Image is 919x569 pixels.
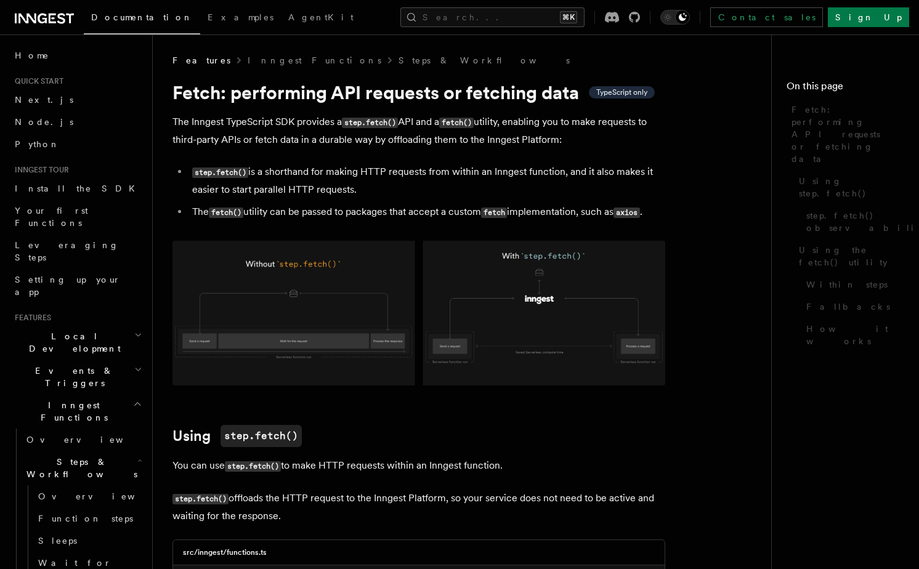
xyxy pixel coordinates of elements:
[787,79,904,99] h4: On this page
[22,456,137,480] span: Steps & Workflows
[10,89,145,111] a: Next.js
[22,429,145,451] a: Overview
[787,99,904,170] a: Fetch: performing API requests or fetching data
[481,208,507,218] code: fetch
[15,117,73,127] span: Node.js
[288,12,354,22] span: AgentKit
[33,485,145,507] a: Overview
[188,203,665,221] li: The utility can be passed to packages that accept a custom implementation, such as .
[172,425,302,447] a: Usingstep.fetch()
[10,44,145,67] a: Home
[248,54,381,67] a: Inngest Functions
[710,7,823,27] a: Contact sales
[281,4,361,33] a: AgentKit
[188,163,665,198] li: is a shorthand for making HTTP requests from within an Inngest function, and it also makes it eas...
[806,301,890,313] span: Fallbacks
[10,365,134,389] span: Events & Triggers
[38,536,77,546] span: Sleeps
[801,273,904,296] a: Within steps
[799,175,904,200] span: Using step.fetch()
[22,451,145,485] button: Steps & Workflows
[33,507,145,530] a: Function steps
[183,547,267,557] h3: src/inngest/functions.ts
[399,54,570,67] a: Steps & Workflows
[15,275,121,297] span: Setting up your app
[91,12,193,22] span: Documentation
[38,514,133,523] span: Function steps
[15,139,60,149] span: Python
[806,323,904,347] span: How it works
[439,118,474,128] code: fetch()
[400,7,585,27] button: Search...⌘K
[791,103,904,165] span: Fetch: performing API requests or fetching data
[26,435,153,445] span: Overview
[15,184,142,193] span: Install the SDK
[10,325,145,360] button: Local Development
[172,490,665,525] p: offloads the HTTP request to the Inngest Platform, so your service does not need to be active and...
[10,200,145,234] a: Your first Functions
[84,4,200,34] a: Documentation
[10,313,51,323] span: Features
[15,206,88,228] span: Your first Functions
[801,204,904,239] a: step.fetch() observability
[10,360,145,394] button: Events & Triggers
[15,95,73,105] span: Next.js
[10,111,145,133] a: Node.js
[172,54,230,67] span: Features
[10,268,145,303] a: Setting up your app
[596,87,647,97] span: TypeScript only
[342,118,398,128] code: step.fetch()
[221,425,302,447] code: step.fetch()
[192,167,248,178] code: step.fetch()
[801,318,904,352] a: How it works
[10,177,145,200] a: Install the SDK
[560,11,577,23] kbd: ⌘K
[200,4,281,33] a: Examples
[10,399,133,424] span: Inngest Functions
[15,240,119,262] span: Leveraging Steps
[10,330,134,355] span: Local Development
[10,76,63,86] span: Quick start
[38,491,165,501] span: Overview
[799,244,904,268] span: Using the fetch() utility
[15,49,49,62] span: Home
[172,113,665,148] p: The Inngest TypeScript SDK provides a API and a utility, enabling you to make requests to third-p...
[806,278,888,291] span: Within steps
[794,239,904,273] a: Using the fetch() utility
[828,7,909,27] a: Sign Up
[801,296,904,318] a: Fallbacks
[209,208,243,218] code: fetch()
[10,165,69,175] span: Inngest tour
[172,241,665,385] img: Using Fetch offloads the HTTP request to the Inngest Platform
[208,12,273,22] span: Examples
[10,394,145,429] button: Inngest Functions
[660,10,690,25] button: Toggle dark mode
[225,461,281,472] code: step.fetch()
[794,170,904,204] a: Using step.fetch()
[10,133,145,155] a: Python
[613,208,639,218] code: axios
[172,81,665,103] h1: Fetch: performing API requests or fetching data
[172,457,665,475] p: You can use to make HTTP requests within an Inngest function.
[172,494,229,504] code: step.fetch()
[10,234,145,268] a: Leveraging Steps
[33,530,145,552] a: Sleeps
